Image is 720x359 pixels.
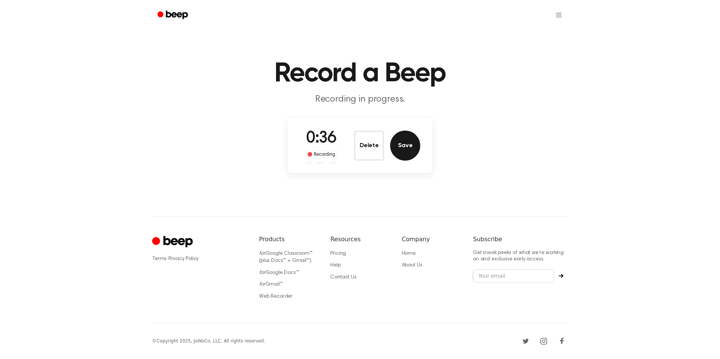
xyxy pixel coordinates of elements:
p: Get sneak peeks of what we’re working on and exclusive early access. [473,250,568,263]
a: Terms [152,256,166,262]
i: for [259,270,265,275]
a: forGoogle Classroom™ (plus Docs™ + Gmail™) [259,251,313,264]
a: Beep [152,8,195,23]
a: About Us [402,263,423,268]
a: Twitter [520,335,532,347]
a: Home [402,251,416,256]
p: Recording in progress. [215,93,505,106]
span: 0:36 [306,131,336,146]
i: for [259,251,265,256]
a: Instagram [538,335,550,347]
a: forGmail™ [259,282,283,287]
button: Subscribe [554,274,568,278]
button: Open menu [550,6,568,24]
a: Help [330,263,340,268]
h6: Products [259,235,318,244]
a: Contact Us [330,275,356,280]
div: · [152,255,247,263]
a: forGoogle Docs™ [259,270,299,275]
button: Save Audio Record [390,131,420,161]
a: Facebook [556,335,568,347]
input: Your email [473,269,554,283]
h1: Record a Beep [167,60,553,87]
h6: Company [402,235,461,244]
a: Web Recorder [259,294,293,299]
h6: Subscribe [473,235,568,244]
a: Cruip [152,235,195,249]
div: Recording [306,151,337,158]
h6: Resources [330,235,389,244]
div: © Copyright 2025, JoWoCo, LLC. All rights reserved. [152,338,265,344]
i: for [259,282,265,287]
a: Pricing [330,251,346,256]
button: Delete Audio Record [354,131,384,161]
a: Privacy Policy [168,256,199,262]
